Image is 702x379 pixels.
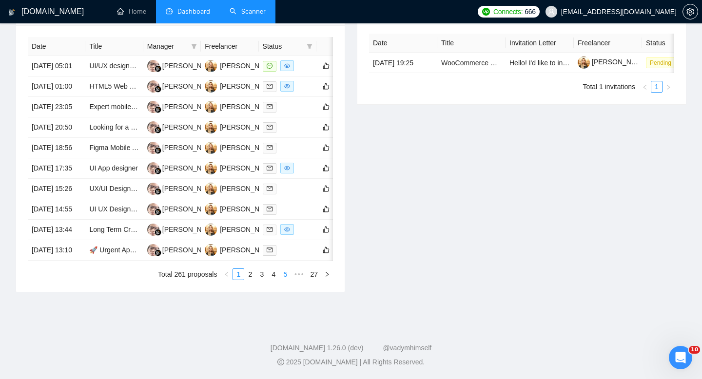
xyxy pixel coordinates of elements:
[89,226,254,233] a: Long Term Creative UI/UX Designer - Weekly payment
[639,81,651,93] button: left
[320,183,332,194] button: like
[85,97,143,117] td: Expert mobile UX/UI designer to redesign app
[323,164,330,172] span: like
[205,184,276,192] a: VP[PERSON_NAME]
[162,101,218,112] div: [PERSON_NAME]
[323,185,330,192] span: like
[28,179,85,199] td: [DATE] 15:26
[220,122,276,133] div: [PERSON_NAME]
[147,224,159,236] img: HH
[162,224,218,235] div: [PERSON_NAME]
[89,164,138,172] a: UI App designer
[284,165,290,171] span: eye
[548,8,555,15] span: user
[583,81,635,93] li: Total 1 invitations
[205,82,276,90] a: VP[PERSON_NAME]
[324,271,330,277] span: right
[155,188,161,195] img: gigradar-bm.png
[205,60,217,72] img: VP
[663,81,674,93] li: Next Page
[220,224,276,235] div: [PERSON_NAME]
[323,144,330,152] span: like
[233,268,244,280] li: 1
[320,142,332,153] button: like
[221,268,233,280] li: Previous Page
[205,123,276,131] a: VP[PERSON_NAME]
[147,41,187,52] span: Manager
[323,205,330,213] span: like
[220,183,276,194] div: [PERSON_NAME]
[8,357,694,367] div: 2025 [DOMAIN_NAME] | All Rights Reserved.
[267,83,273,89] span: mail
[205,80,217,93] img: VP
[267,227,273,232] span: mail
[220,101,276,112] div: [PERSON_NAME]
[646,58,679,66] a: Pending
[85,117,143,138] td: Looking for a UI/UX designer to help add a new feature to our Fintech SaaS app
[369,53,437,73] td: [DATE] 19:25
[320,121,332,133] button: like
[383,344,431,352] a: @vadymhimself
[166,8,173,15] span: dashboard
[147,61,218,69] a: HH[PERSON_NAME]
[147,121,159,133] img: HH
[155,168,161,174] img: gigradar-bm.png
[267,145,273,151] span: mail
[525,6,535,17] span: 666
[89,185,277,192] a: UX/UI Design System and redesign in Figma for Web platform
[28,199,85,220] td: [DATE] 14:55
[147,162,159,174] img: HH
[89,62,198,70] a: UI/UX designer needed for web app
[147,142,159,154] img: HH
[89,144,312,152] a: Figma Mobile App Wireframe Designer (35+ Screens) for Laundry service
[205,61,276,69] a: VP[PERSON_NAME]
[85,179,143,199] td: UX/UI Design System and redesign in Figma for Web platform
[8,4,15,20] img: logo
[639,81,651,93] li: Previous Page
[143,37,201,56] th: Manager
[147,184,218,192] a: HH[PERSON_NAME]
[267,63,273,69] span: message
[205,142,217,154] img: VP
[578,58,648,66] a: [PERSON_NAME]
[205,183,217,195] img: VP
[205,121,217,133] img: VP
[320,203,332,215] button: like
[482,8,490,16] img: upwork-logo.png
[162,60,218,71] div: [PERSON_NAME]
[155,249,161,256] img: gigradar-bm.png
[268,269,279,280] a: 4
[155,65,161,72] img: gigradar-bm.png
[117,7,146,16] a: homeHome
[85,37,143,56] th: Title
[147,60,159,72] img: HH
[89,246,331,254] a: 🚀 Urgent App Tester – Gaming UX/UI & Reward Systems Expert (48h Delivery)
[665,84,671,90] span: right
[89,103,228,111] a: Expert mobile UX/UI designer to redesign app
[162,142,218,153] div: [PERSON_NAME]
[147,80,159,93] img: HH
[155,106,161,113] img: gigradar-bm.png
[256,269,267,280] a: 3
[147,203,159,215] img: HH
[323,226,330,233] span: like
[28,97,85,117] td: [DATE] 23:05
[651,81,662,92] a: 1
[158,268,217,280] li: Total 261 proposals
[220,81,276,92] div: [PERSON_NAME]
[155,127,161,133] img: gigradar-bm.png
[205,162,217,174] img: VP
[651,81,663,93] li: 1
[663,81,674,93] button: right
[85,76,143,97] td: HTML5 Web Design Template UI/UX for eSIM Business
[147,183,159,195] img: HH
[147,164,218,171] a: HH[PERSON_NAME]
[28,117,85,138] td: [DATE] 20:50
[205,224,217,236] img: VP
[441,59,654,67] a: WooCommerce Expert Needed to Enhance E-commerce Performance
[28,240,85,261] td: [DATE] 13:10
[147,143,218,151] a: HH[PERSON_NAME]
[28,37,85,56] th: Date
[323,123,330,131] span: like
[147,244,159,256] img: HH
